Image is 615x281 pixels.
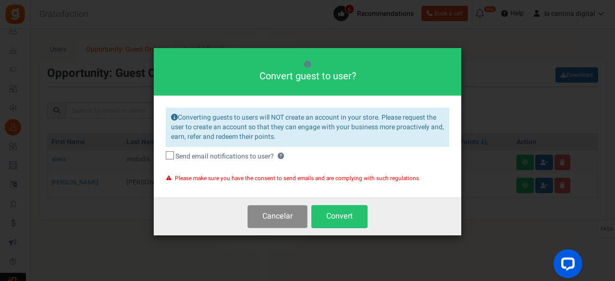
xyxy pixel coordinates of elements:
[247,205,307,228] button: Cancelar
[166,108,449,147] div: Converting guests to users will NOT create an account in your store. Please request the user to c...
[278,153,284,159] span: Gratisfaction will send welcome, referral and other emails to the user. Content of these emails c...
[175,152,274,161] span: Send email notifications to user?
[166,70,449,84] h4: Convert guest to user?
[175,174,419,183] span: Please make sure you have the consent to send emails and are complying with such regulations
[311,205,368,228] button: Convert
